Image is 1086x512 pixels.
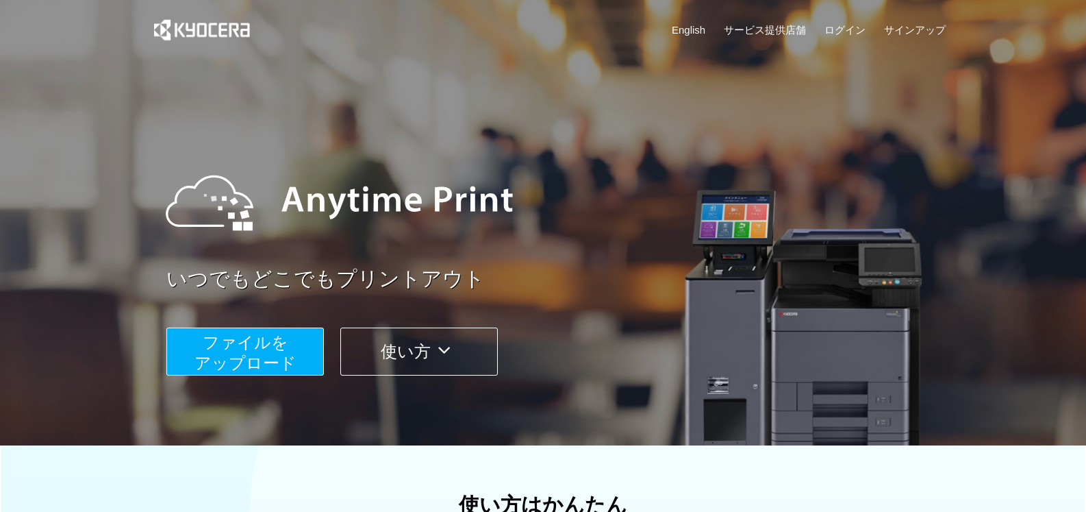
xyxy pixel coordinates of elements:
[166,328,324,376] button: ファイルを​​アップロード
[672,23,705,37] a: English
[824,23,866,37] a: ログイン
[166,265,954,294] a: いつでもどこでもプリントアウト
[340,328,498,376] button: 使い方
[884,23,946,37] a: サインアップ
[194,333,296,372] span: ファイルを ​​アップロード
[724,23,806,37] a: サービス提供店舗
